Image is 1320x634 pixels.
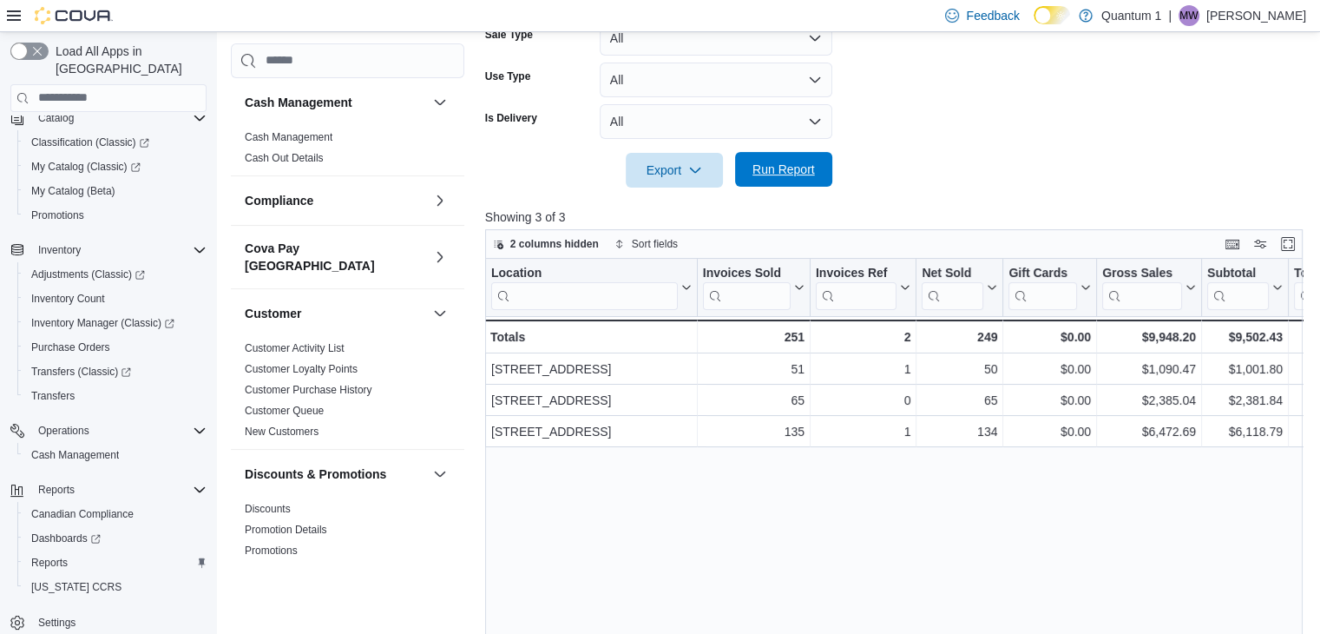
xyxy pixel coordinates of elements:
[510,237,599,251] span: 2 columns hidden
[1008,265,1077,309] div: Gift Card Sales
[245,363,358,375] a: Customer Loyalty Points
[1102,390,1196,411] div: $2,385.04
[816,265,896,281] div: Invoices Ref
[703,390,804,411] div: 65
[24,361,207,382] span: Transfers (Classic)
[38,616,76,630] span: Settings
[17,526,213,551] a: Dashboards
[24,337,207,358] span: Purchase Orders
[24,313,207,334] span: Inventory Manager (Classic)
[24,264,152,285] a: Adjustments (Classic)
[3,478,213,502] button: Reports
[231,338,464,449] div: Customer
[17,502,213,526] button: Canadian Compliance
[245,466,386,483] h3: Discounts & Promotions
[24,445,207,466] span: Cash Management
[1207,327,1283,347] div: $9,502.43
[486,234,606,254] button: 2 columns hidden
[24,577,207,598] span: Washington CCRS
[31,340,110,354] span: Purchase Orders
[24,337,117,358] a: Purchase Orders
[485,69,530,83] label: Use Type
[17,203,213,228] button: Promotions
[1207,265,1269,281] div: Subtotal
[703,327,804,347] div: 251
[17,360,213,384] a: Transfers (Classic)
[17,130,213,155] a: Classification (Classic)
[430,464,450,485] button: Discounts & Promotions
[491,265,692,309] button: Location
[24,386,82,406] a: Transfers
[1250,234,1271,254] button: Display options
[245,305,426,322] button: Customer
[816,265,910,309] button: Invoices Ref
[17,311,213,335] a: Inventory Manager (Classic)
[17,384,213,408] button: Transfers
[245,130,332,144] span: Cash Management
[245,383,372,397] span: Customer Purchase History
[600,104,832,139] button: All
[24,552,75,573] a: Reports
[24,205,207,226] span: Promotions
[24,577,128,598] a: [US_STATE] CCRS
[245,152,324,164] a: Cash Out Details
[922,390,997,411] div: 65
[31,507,134,521] span: Canadian Compliance
[31,208,84,222] span: Promotions
[17,575,213,599] button: [US_STATE] CCRS
[245,425,319,439] span: New Customers
[245,544,298,558] span: Promotions
[3,238,213,262] button: Inventory
[245,94,352,111] h3: Cash Management
[24,313,181,334] a: Inventory Manager (Classic)
[490,327,692,347] div: Totals
[24,156,207,177] span: My Catalog (Classic)
[245,545,298,557] a: Promotions
[245,192,313,209] h3: Compliance
[1034,24,1034,25] span: Dark Mode
[31,267,145,281] span: Adjustments (Classic)
[1207,390,1283,411] div: $2,381.84
[31,389,75,403] span: Transfers
[245,305,301,322] h3: Customer
[31,420,96,441] button: Operations
[491,265,678,309] div: Location
[245,131,332,143] a: Cash Management
[245,503,291,515] a: Discounts
[17,155,213,179] a: My Catalog (Classic)
[245,342,345,354] a: Customer Activity List
[491,359,692,380] div: [STREET_ADDRESS]
[966,7,1019,24] span: Feedback
[1179,5,1198,26] span: MW
[491,421,692,442] div: [STREET_ADDRESS]
[31,556,68,570] span: Reports
[1207,265,1269,309] div: Subtotal
[17,179,213,203] button: My Catalog (Beta)
[17,443,213,467] button: Cash Management
[49,43,207,77] span: Load All Apps in [GEOGRAPHIC_DATA]
[24,552,207,573] span: Reports
[17,335,213,360] button: Purchase Orders
[38,483,75,497] span: Reports
[1207,359,1283,380] div: $1,001.80
[31,135,149,149] span: Classification (Classic)
[31,448,119,462] span: Cash Management
[24,445,126,466] a: Cash Management
[245,94,426,111] button: Cash Management
[1207,265,1283,309] button: Subtotal
[491,265,678,281] div: Location
[1008,265,1077,281] div: Gift Cards
[35,7,113,24] img: Cova
[703,265,791,309] div: Invoices Sold
[1207,421,1283,442] div: $6,118.79
[1008,359,1091,380] div: $0.00
[245,151,324,165] span: Cash Out Details
[231,127,464,175] div: Cash Management
[922,265,983,309] div: Net Sold
[607,234,685,254] button: Sort fields
[245,404,324,418] span: Customer Queue
[735,152,832,187] button: Run Report
[1008,390,1091,411] div: $0.00
[491,390,692,411] div: [STREET_ADDRESS]
[485,28,533,42] label: Sale Type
